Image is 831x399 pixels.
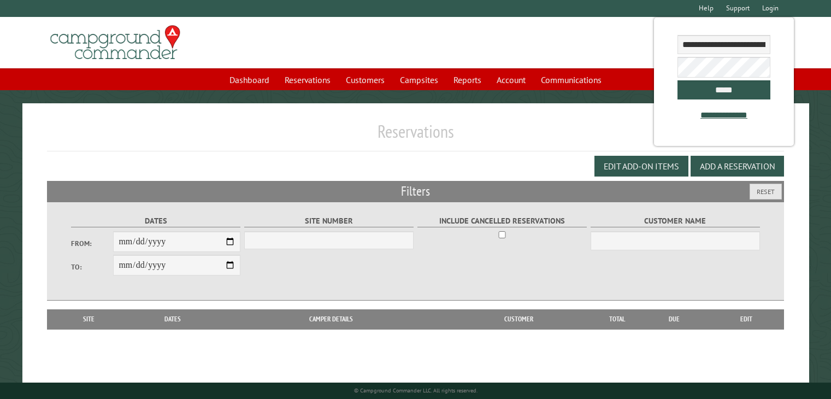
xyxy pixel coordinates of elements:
th: Site [52,309,125,329]
th: Dates [125,309,220,329]
label: Site Number [244,215,414,227]
a: Customers [339,69,391,90]
label: Dates [71,215,241,227]
label: Customer Name [591,215,761,227]
small: © Campground Commander LLC. All rights reserved. [354,387,478,394]
label: To: [71,262,114,272]
a: Communications [534,69,608,90]
th: Customer [442,309,596,329]
a: Reservations [278,69,337,90]
img: Campground Commander [47,21,184,64]
button: Edit Add-on Items [594,156,688,177]
h1: Reservations [47,121,784,151]
th: Edit [709,309,784,329]
button: Reset [750,184,782,199]
label: Include Cancelled Reservations [417,215,587,227]
label: From: [71,238,114,249]
h2: Filters [47,181,784,202]
a: Campsites [393,69,445,90]
button: Add a Reservation [691,156,784,177]
a: Dashboard [223,69,276,90]
th: Camper Details [220,309,442,329]
th: Due [639,309,709,329]
a: Reports [447,69,488,90]
th: Total [596,309,639,329]
span: [GEOGRAPHIC_DATA] [416,30,784,49]
a: Account [490,69,532,90]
